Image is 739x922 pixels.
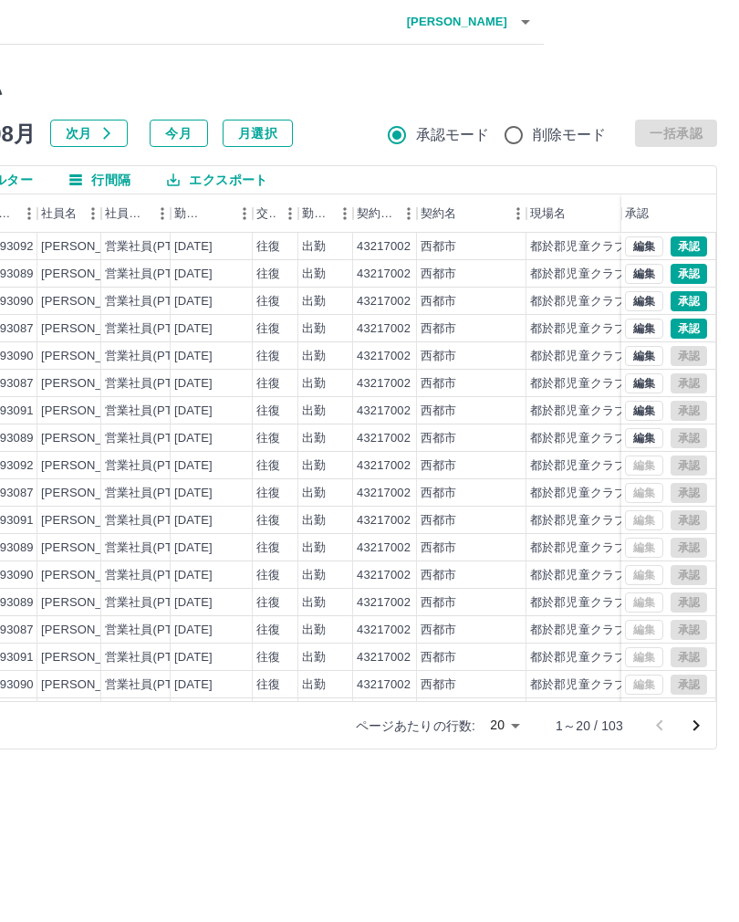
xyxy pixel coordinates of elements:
[105,649,201,666] div: 営業社員(PT契約)
[174,266,213,283] div: [DATE]
[302,512,326,529] div: 出勤
[256,266,280,283] div: 往復
[105,594,201,612] div: 営業社員(PT契約)
[357,348,411,365] div: 43217002
[530,622,626,639] div: 都於郡児童クラブ
[105,430,201,447] div: 営業社員(PT契約)
[41,403,141,420] div: [PERSON_NAME]
[256,238,280,256] div: 往復
[421,320,456,338] div: 西都市
[174,320,213,338] div: [DATE]
[357,293,411,310] div: 43217002
[105,622,201,639] div: 営業社員(PT契約)
[149,200,176,227] button: メニュー
[105,238,201,256] div: 営業社員(PT契約)
[357,320,411,338] div: 43217002
[41,320,141,338] div: [PERSON_NAME]
[530,649,626,666] div: 都於郡児童クラブ
[101,194,171,233] div: 社員区分
[223,120,293,147] button: 月選択
[530,676,626,694] div: 都於郡児童クラブ
[174,512,213,529] div: [DATE]
[421,403,456,420] div: 西都市
[105,567,201,584] div: 営業社員(PT契約)
[614,200,641,227] button: メニュー
[256,320,280,338] div: 往復
[302,594,326,612] div: 出勤
[174,622,213,639] div: [DATE]
[256,567,280,584] div: 往復
[174,430,213,447] div: [DATE]
[530,375,626,393] div: 都於郡児童クラブ
[357,266,411,283] div: 43217002
[256,375,280,393] div: 往復
[421,594,456,612] div: 西都市
[357,238,411,256] div: 43217002
[174,485,213,502] div: [DATE]
[625,264,663,284] button: 編集
[152,166,282,194] button: エクスポート
[302,238,326,256] div: 出勤
[174,567,213,584] div: [DATE]
[357,375,411,393] div: 43217002
[331,200,359,227] button: メニュー
[530,403,626,420] div: 都於郡児童クラブ
[357,457,411,475] div: 43217002
[483,712,526,739] div: 20
[302,348,326,365] div: 出勤
[302,293,326,310] div: 出勤
[174,194,205,233] div: 勤務日
[171,194,253,233] div: 勤務日
[625,319,663,339] button: 編集
[41,194,77,233] div: 社員名
[421,457,456,475] div: 西都市
[416,124,490,146] span: 承認モード
[105,676,201,694] div: 営業社員(PT契約)
[421,293,456,310] div: 西都市
[421,430,456,447] div: 西都市
[421,622,456,639] div: 西都市
[357,512,411,529] div: 43217002
[256,457,280,475] div: 往復
[41,293,141,310] div: [PERSON_NAME]
[276,200,304,227] button: メニュー
[625,428,663,448] button: 編集
[671,264,707,284] button: 承認
[357,622,411,639] div: 43217002
[421,485,456,502] div: 西都市
[356,717,475,735] p: ページあたりの行数:
[625,236,663,257] button: 編集
[530,485,626,502] div: 都於郡児童クラブ
[105,403,201,420] div: 営業社員(PT契約)
[41,266,141,283] div: [PERSON_NAME]
[41,567,141,584] div: [PERSON_NAME]
[174,238,213,256] div: [DATE]
[530,540,626,557] div: 都於郡児童クラブ
[256,403,280,420] div: 往復
[357,430,411,447] div: 43217002
[302,540,326,557] div: 出勤
[174,348,213,365] div: [DATE]
[205,201,231,226] button: ソート
[174,457,213,475] div: [DATE]
[256,430,280,447] div: 往復
[302,194,331,233] div: 勤務区分
[625,373,663,393] button: 編集
[625,401,663,421] button: 編集
[302,457,326,475] div: 出勤
[625,291,663,311] button: 編集
[55,166,145,194] button: 行間隔
[421,238,456,256] div: 西都市
[526,194,636,233] div: 現場名
[302,567,326,584] div: 出勤
[105,485,201,502] div: 営業社員(PT契約)
[41,238,141,256] div: [PERSON_NAME]
[302,430,326,447] div: 出勤
[421,676,456,694] div: 西都市
[302,622,326,639] div: 出勤
[678,707,714,744] button: 次のページへ
[417,194,526,233] div: 契約名
[174,594,213,612] div: [DATE]
[421,375,456,393] div: 西都市
[50,120,128,147] button: 次月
